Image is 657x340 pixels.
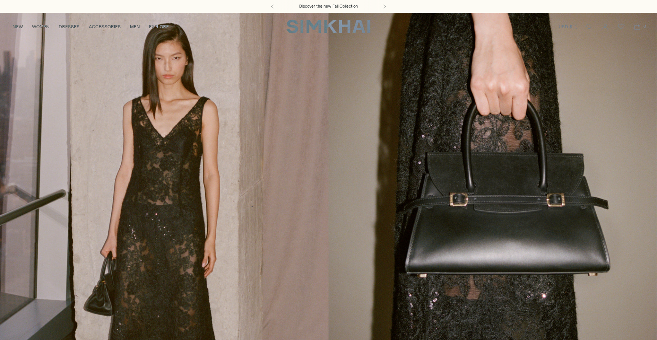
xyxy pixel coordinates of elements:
[89,18,121,35] a: ACCESSORIES
[559,18,579,35] button: USD $
[630,19,645,34] a: Open cart modal
[582,19,597,34] a: Open search modal
[299,3,358,10] a: Discover the new Fall Collection
[598,19,613,34] a: Go to the account page
[130,18,140,35] a: MEN
[13,18,23,35] a: NEW
[287,19,370,34] a: SIMKHAI
[149,18,169,35] a: EXPLORE
[614,19,629,34] a: Wishlist
[32,18,50,35] a: WOMEN
[59,18,80,35] a: DRESSES
[641,23,648,30] span: 0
